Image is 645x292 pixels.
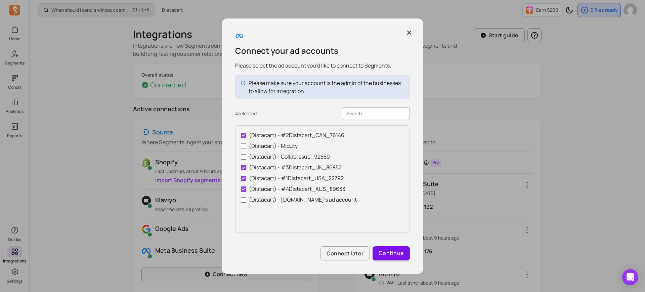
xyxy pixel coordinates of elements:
input: (Distacart) - #1Distacart_USA_22792 [241,176,246,181]
input: (Distacart) - [DOMAIN_NAME]'s ad account [241,197,246,203]
p: Please select the ad account you’d like to connect to Segments. [235,61,410,70]
input: (Distacart) - #4Distacart_AUS_89633 [241,186,246,192]
p: 4 selected [235,110,257,117]
input: Search [342,107,410,120]
div: Open Intercom Messenger [622,269,638,285]
button: Continue [373,246,410,260]
input: (Distacart) - #3Distacart_UK_86852 [241,165,246,170]
label: (Distacart) - #3Distacart_UK_86852 [241,163,404,171]
label: (Distacart) - #1Distacart_USA_22792 [241,174,404,182]
input: (Distacart) - Collab Issue_92550 [241,154,246,160]
label: (Distacart) - #4Distacart_AUS_89633 [241,185,404,193]
img: facebook [235,32,243,40]
label: (Distacart) - [DOMAIN_NAME]'s ad account [241,196,404,204]
label: (Distacart) - #2Distacart_CAN_76146 [241,131,404,139]
div: Please make sure your account is the admin of the businesses to allow for integration. [249,79,404,95]
input: (Distacart) - #2Distacart_CAN_76146 [241,133,246,138]
button: Connect later [320,246,370,260]
label: (Distacart) - Collab Issue_92550 [241,153,404,161]
label: (Distacart) - Miduty [241,142,404,150]
input: (Distacart) - Miduty [241,143,246,149]
p: Connect your ad accounts [235,45,410,56]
